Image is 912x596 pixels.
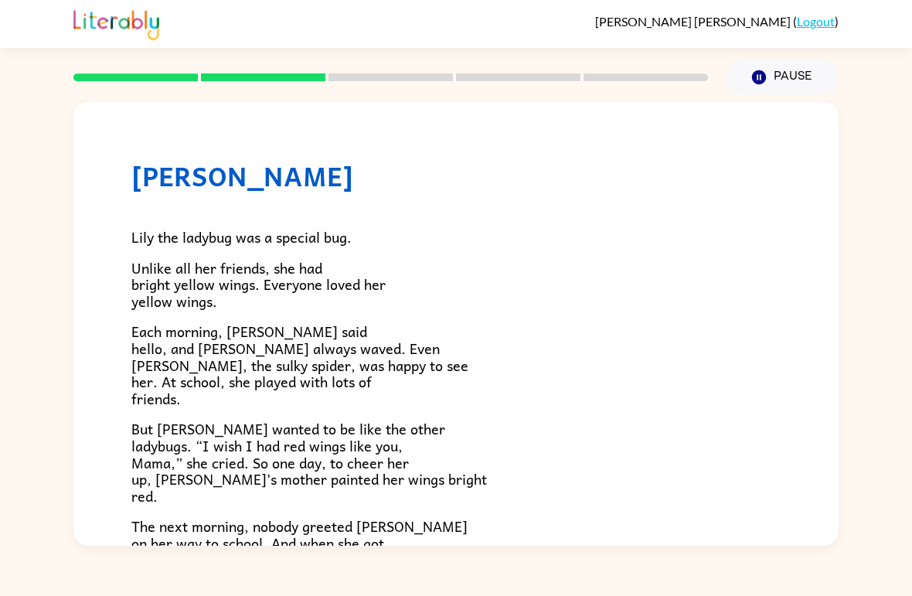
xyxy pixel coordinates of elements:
span: But [PERSON_NAME] wanted to be like the other ladybugs. “I wish I had red wings like you, Mama,” ... [131,417,487,506]
a: Logout [797,14,835,29]
img: Literably [73,6,159,40]
h1: [PERSON_NAME] [131,160,781,192]
div: ( ) [595,14,839,29]
span: Lily the ladybug was a special bug. [131,226,352,248]
button: Pause [727,60,839,95]
span: Unlike all her friends, she had bright yellow wings. Everyone loved her yellow wings. [131,257,386,312]
span: Each morning, [PERSON_NAME] said hello, and [PERSON_NAME] always waved. Even [PERSON_NAME], the s... [131,320,468,409]
span: [PERSON_NAME] [PERSON_NAME] [595,14,793,29]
